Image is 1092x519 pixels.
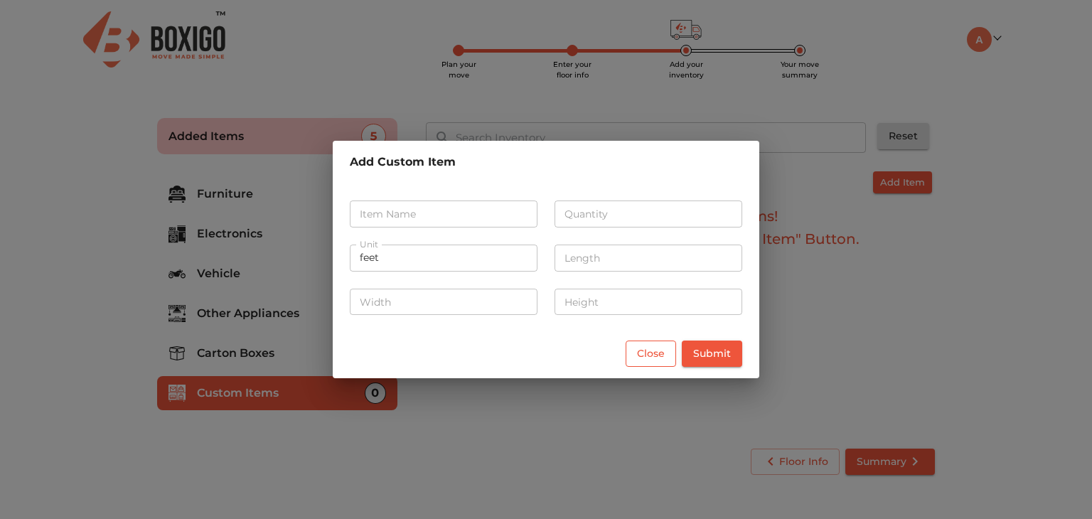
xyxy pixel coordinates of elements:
h6: Add Custom Item [350,152,742,172]
input: Width [350,289,537,316]
input: Item Name [350,200,537,228]
input: Height [555,289,742,316]
span: Submit [693,345,731,363]
input: Length [555,245,742,272]
input: Quantity [555,200,742,228]
span: Close [637,345,665,363]
input: Unit [350,245,537,272]
button: Close [626,341,676,367]
button: Submit [682,341,742,367]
